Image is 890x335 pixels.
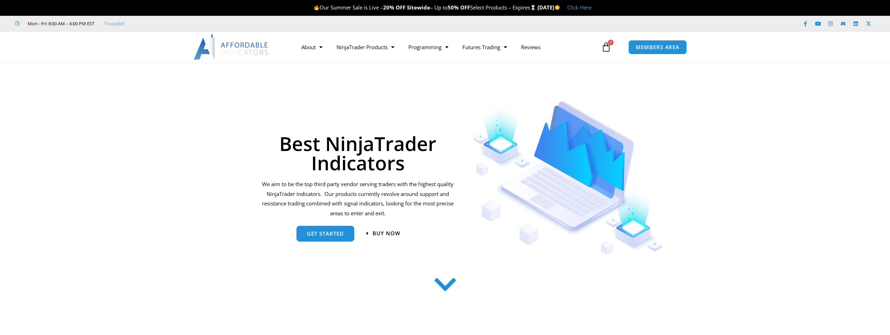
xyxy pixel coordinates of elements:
[407,4,430,11] strong: Sitewide
[636,45,680,50] span: MEMBERS AREA
[608,40,614,45] span: 0
[401,39,455,55] a: Programming
[373,231,400,236] span: Buy now
[473,101,663,255] img: Indicators 1 | Affordable Indicators – NinjaTrader
[537,4,560,11] strong: [DATE]
[314,4,537,11] span: Our Summer Sale is Live – – Up to Select Products – Expires
[261,179,455,218] p: We aim to be the top third party vendor serving traders with the highest quality NinjaTrader indi...
[455,39,514,55] a: Futures Trading
[194,34,269,60] img: LogoAI | Affordable Indicators – NinjaTrader
[294,39,600,55] nav: Menu
[514,39,548,55] a: Reviews
[307,231,344,236] span: get started
[294,39,329,55] a: About
[383,4,406,11] strong: 20% OFF
[314,5,319,10] img: 🔥
[104,19,125,28] a: Trustpilot
[296,226,354,242] a: get started
[261,134,455,172] h1: Best NinjaTrader Indicators
[555,5,560,10] img: 🌞
[26,19,94,28] span: Mon - Fri: 8:00 AM – 6:00 PM EST
[448,4,470,11] strong: 50% OFF
[367,231,400,236] a: Buy now
[530,5,536,10] img: ⌛
[628,40,687,54] a: MEMBERS AREA
[567,4,591,11] a: Click Here
[329,39,401,55] a: NinjaTrader Products
[591,37,622,57] a: 0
